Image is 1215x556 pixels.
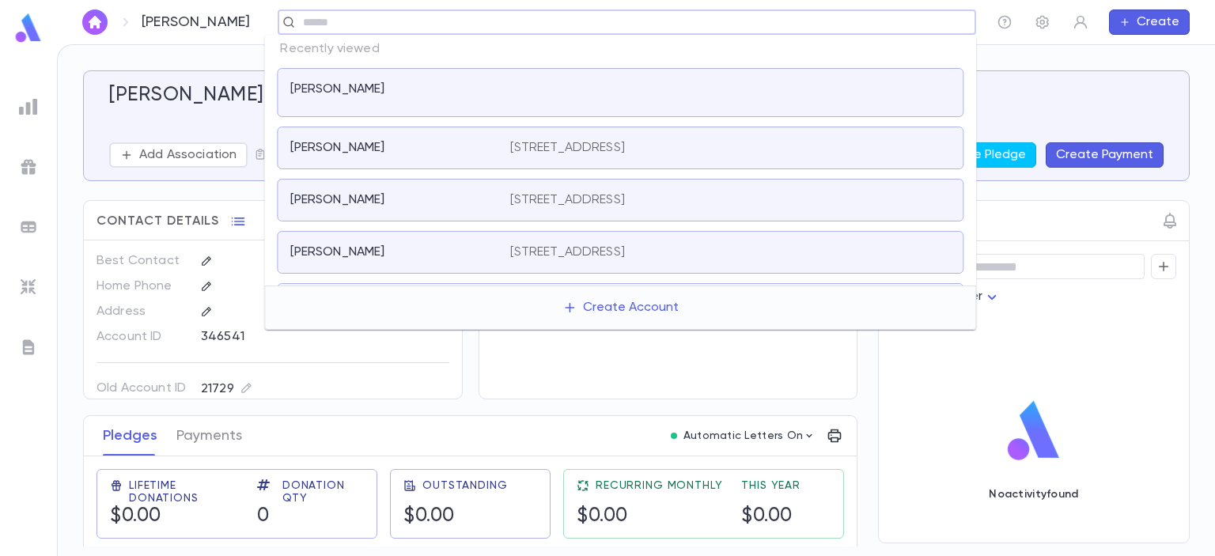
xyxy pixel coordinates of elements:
p: Home Phone [97,274,187,299]
span: Contact Details [97,214,219,229]
div: 346541 [201,324,397,348]
img: logo [13,13,44,43]
p: Address [97,299,187,324]
p: [PERSON_NAME] [290,81,384,97]
button: Payments [176,416,242,456]
p: Best Contact [97,248,187,274]
h5: [PERSON_NAME] [109,84,264,108]
p: [PERSON_NAME] [142,13,250,31]
p: [STREET_ADDRESS] [510,244,625,260]
span: Donation Qty [282,479,364,505]
h5: $0.00 [741,505,793,528]
p: [STREET_ADDRESS] [510,192,625,208]
img: batches_grey.339ca447c9d9533ef1741baa751efc33.svg [19,217,38,236]
button: Create Account [550,293,691,323]
img: reports_grey.c525e4749d1bce6a11f5fe2a8de1b229.svg [19,97,38,116]
p: [STREET_ADDRESS] [510,140,625,156]
h5: 0 [257,505,270,528]
span: Outstanding [422,479,507,492]
span: Lifetime Donations [129,479,238,505]
p: [PERSON_NAME] [290,140,384,156]
h5: $0.00 [577,505,628,528]
span: This Year [741,479,801,492]
p: Recently viewed [264,35,976,63]
img: home_white.a664292cf8c1dea59945f0da9f25487c.svg [85,16,104,28]
button: Create Payment [1046,142,1164,168]
img: letters_grey.7941b92b52307dd3b8a917253454ce1c.svg [19,338,38,357]
p: Add Association [139,147,237,163]
span: Recurring Monthly [596,479,722,492]
h5: $0.00 [403,505,455,528]
button: Pledges [103,416,157,456]
img: logo [1001,399,1066,463]
button: Create Pledge [929,142,1036,168]
p: Automatic Letters On [683,429,804,442]
p: No activity found [989,488,1078,501]
button: Add Association [109,142,248,168]
button: Automatic Letters On [664,425,823,447]
p: Account ID [97,324,187,350]
button: Create [1109,9,1190,35]
div: 21729 [201,379,252,399]
p: Old Account ID [97,376,187,401]
div: User [956,282,1002,312]
img: imports_grey.530a8a0e642e233f2baf0ef88e8c9fcb.svg [19,278,38,297]
p: [PERSON_NAME] [290,192,384,208]
h5: $0.00 [110,505,161,528]
p: [PERSON_NAME] [290,244,384,260]
img: campaigns_grey.99e729a5f7ee94e3726e6486bddda8f1.svg [19,157,38,176]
